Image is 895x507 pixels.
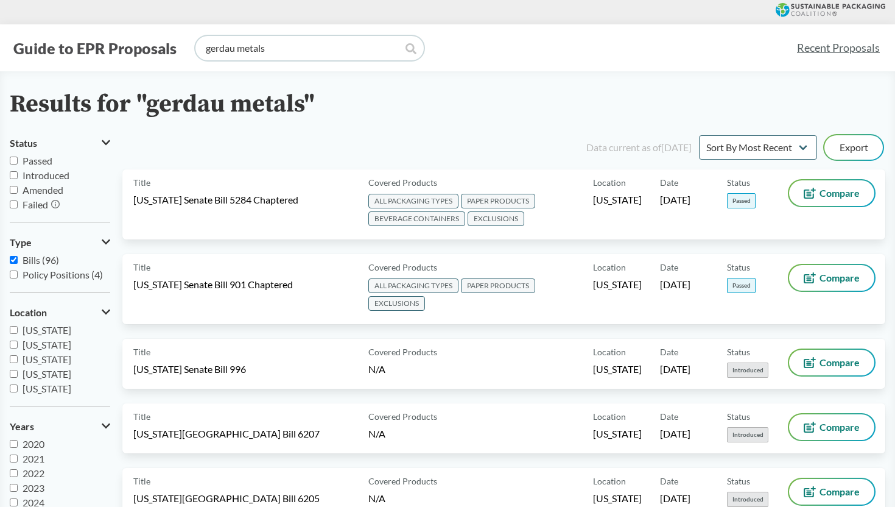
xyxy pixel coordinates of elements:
[23,254,59,266] span: Bills (96)
[10,232,110,253] button: Type
[660,492,690,505] span: [DATE]
[820,358,860,367] span: Compare
[660,363,690,376] span: [DATE]
[10,171,18,179] input: Introduced
[368,363,385,375] span: N/A
[727,475,750,487] span: Status
[727,492,768,507] span: Introduced
[368,410,437,423] span: Covered Products
[593,492,642,505] span: [US_STATE]
[660,176,678,189] span: Date
[593,427,642,441] span: [US_STATE]
[10,302,110,323] button: Location
[586,140,692,155] div: Data current as of [DATE]
[660,427,690,441] span: [DATE]
[10,138,37,149] span: Status
[23,324,71,336] span: [US_STATE]
[660,261,678,274] span: Date
[660,475,678,487] span: Date
[461,278,535,293] span: PAPER PRODUCTS
[593,193,642,207] span: [US_STATE]
[23,438,44,450] span: 2020
[133,427,320,441] span: [US_STATE][GEOGRAPHIC_DATA] Bill 6207
[133,193,298,207] span: [US_STATE] Senate Bill 5284 Chaptered
[133,346,150,358] span: Title
[727,176,750,189] span: Status
[593,363,642,376] span: [US_STATE]
[468,211,524,226] span: EXCLUSIONS
[660,410,678,423] span: Date
[789,414,874,440] button: Compare
[23,482,44,494] span: 2023
[23,169,69,181] span: Introduced
[23,269,103,280] span: Policy Positions (4)
[23,368,71,380] span: [US_STATE]
[368,346,437,358] span: Covered Products
[10,237,32,248] span: Type
[10,256,18,264] input: Bills (96)
[820,273,860,283] span: Compare
[368,428,385,439] span: N/A
[791,34,885,62] a: Recent Proposals
[10,484,18,492] input: 2023
[133,278,293,291] span: [US_STATE] Senate Bill 901 Chaptered
[824,135,883,160] button: Export
[10,370,18,378] input: [US_STATE]
[10,200,18,208] input: Failed
[10,186,18,194] input: Amended
[368,261,437,274] span: Covered Products
[727,278,756,293] span: Passed
[10,416,110,437] button: Years
[10,271,18,278] input: Policy Positions (4)
[820,422,860,432] span: Compare
[133,410,150,423] span: Title
[368,475,437,487] span: Covered Products
[727,346,750,358] span: Status
[23,453,44,464] span: 2021
[133,475,150,487] span: Title
[10,469,18,477] input: 2022
[789,350,874,375] button: Compare
[10,498,18,506] input: 2024
[10,385,18,392] input: [US_STATE]
[368,194,458,208] span: ALL PACKAGING TYPES
[10,326,18,334] input: [US_STATE]
[10,91,315,118] h2: Results for "gerdau metals"
[133,176,150,189] span: Title
[133,492,320,505] span: [US_STATE][GEOGRAPHIC_DATA] Bill 6205
[660,193,690,207] span: [DATE]
[820,188,860,198] span: Compare
[10,455,18,463] input: 2021
[23,339,71,350] span: [US_STATE]
[593,475,626,487] span: Location
[10,133,110,154] button: Status
[727,363,768,378] span: Introduced
[593,261,626,274] span: Location
[23,383,71,394] span: [US_STATE]
[10,157,18,165] input: Passed
[23,155,52,166] span: Passed
[593,410,626,423] span: Location
[10,341,18,349] input: [US_STATE]
[593,346,626,358] span: Location
[727,261,750,274] span: Status
[368,492,385,504] span: N/A
[368,278,458,293] span: ALL PACKAGING TYPES
[10,307,47,318] span: Location
[10,38,180,58] button: Guide to EPR Proposals
[368,176,437,189] span: Covered Products
[820,487,860,497] span: Compare
[368,296,425,311] span: EXCLUSIONS
[660,278,690,291] span: [DATE]
[461,194,535,208] span: PAPER PRODUCTS
[593,278,642,291] span: [US_STATE]
[727,410,750,423] span: Status
[789,180,874,206] button: Compare
[10,440,18,448] input: 2020
[789,479,874,505] button: Compare
[23,353,71,365] span: [US_STATE]
[10,355,18,363] input: [US_STATE]
[789,265,874,291] button: Compare
[133,261,150,274] span: Title
[23,199,48,210] span: Failed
